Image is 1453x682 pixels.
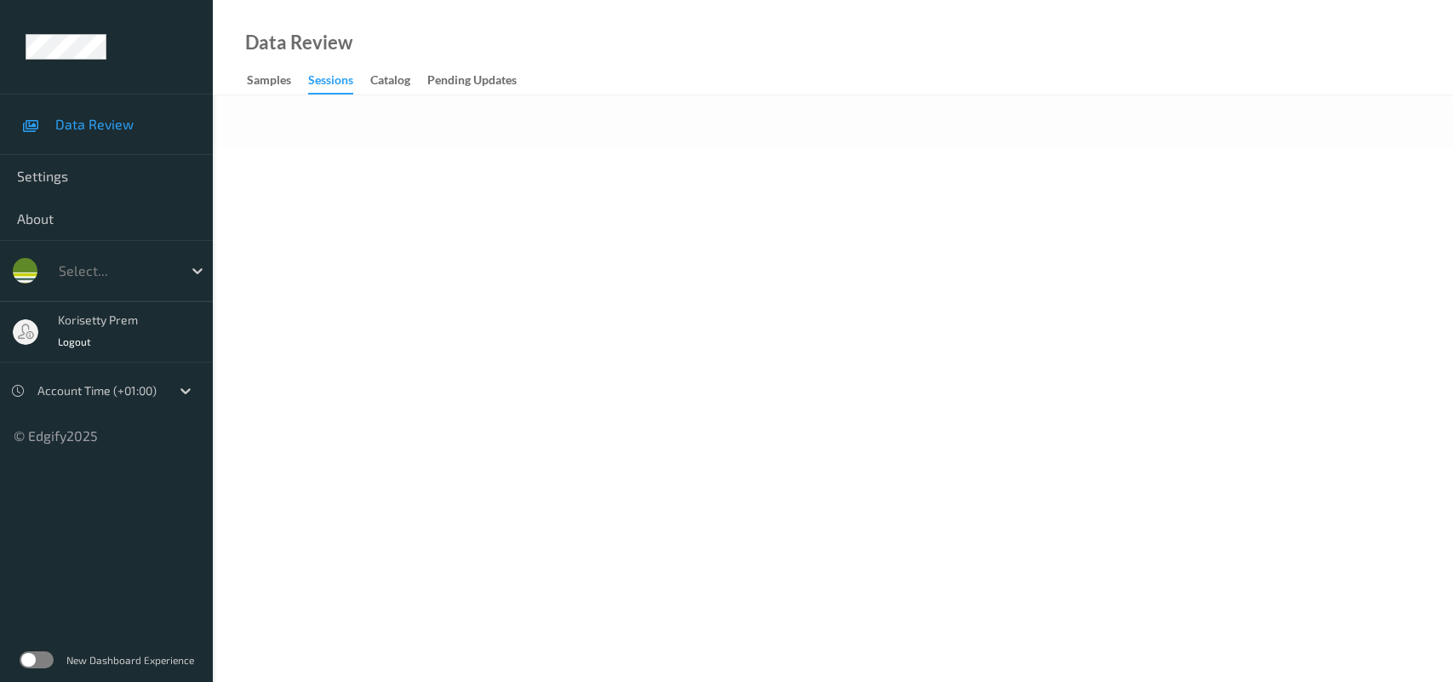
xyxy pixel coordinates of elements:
div: Catalog [370,72,410,93]
a: Pending Updates [427,69,534,93]
a: Sessions [308,69,370,95]
div: Samples [247,72,291,93]
div: Data Review [245,34,352,51]
a: Samples [247,69,308,93]
a: Catalog [370,69,427,93]
div: Sessions [308,72,353,95]
div: Pending Updates [427,72,517,93]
